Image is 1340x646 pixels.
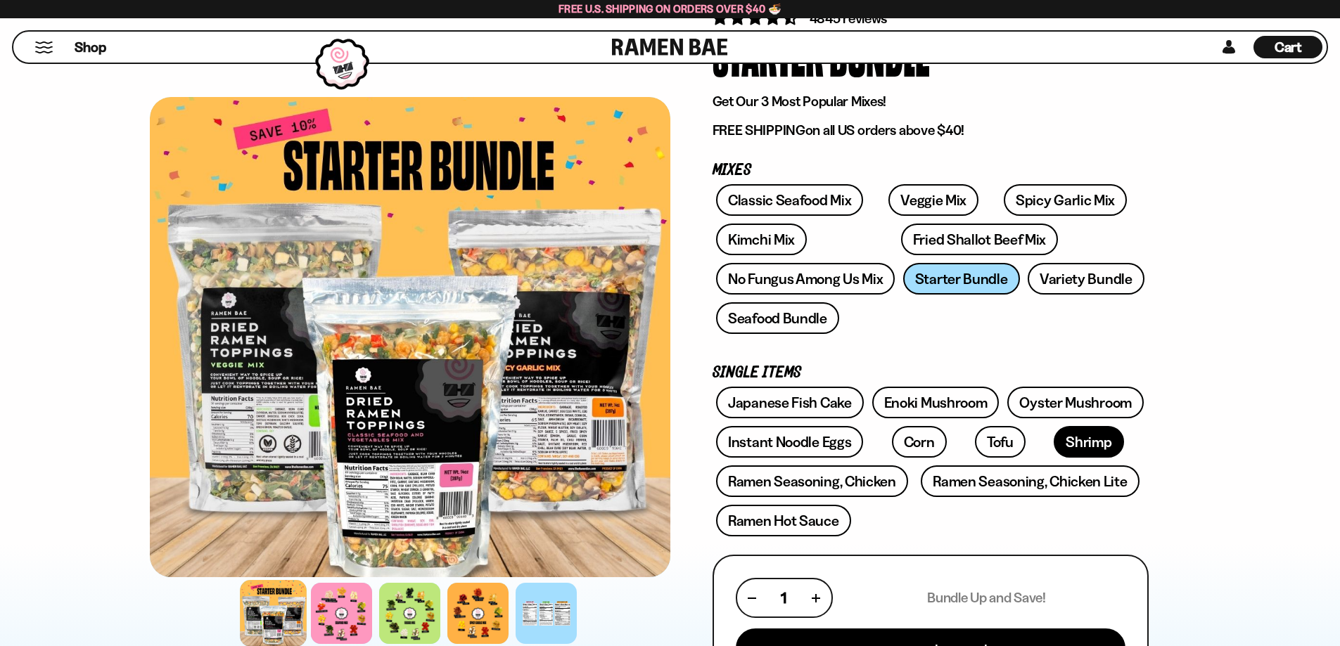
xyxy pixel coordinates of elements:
[1007,387,1144,418] a: Oyster Mushroom
[901,224,1058,255] a: Fried Shallot Beef Mix
[713,122,805,138] strong: FREE SHIPPING
[1004,184,1127,216] a: Spicy Garlic Mix
[888,184,978,216] a: Veggie Mix
[1028,263,1144,295] a: Variety Bundle
[1253,32,1322,63] div: Cart
[781,589,786,607] span: 1
[75,38,106,57] span: Shop
[559,2,781,15] span: Free U.S. Shipping on Orders over $40 🍜
[1275,39,1302,56] span: Cart
[716,263,895,295] a: No Fungus Among Us Mix
[872,387,1000,418] a: Enoki Mushroom
[921,465,1139,497] a: Ramen Seasoning, Chicken Lite
[716,302,839,334] a: Seafood Bundle
[975,426,1026,458] a: Tofu
[716,465,908,497] a: Ramen Seasoning, Chicken
[716,184,863,216] a: Classic Seafood Mix
[927,589,1046,607] p: Bundle Up and Save!
[829,28,930,81] div: Bundle
[713,366,1149,380] p: Single Items
[1054,426,1123,458] a: Shrimp
[713,164,1149,177] p: Mixes
[716,387,864,418] a: Japanese Fish Cake
[713,93,1149,110] p: Get Our 3 Most Popular Mixes!
[713,28,824,81] div: Starter
[716,505,851,536] a: Ramen Hot Sauce
[892,426,947,458] a: Corn
[34,41,53,53] button: Mobile Menu Trigger
[713,122,1149,139] p: on all US orders above $40!
[716,426,863,458] a: Instant Noodle Eggs
[716,224,807,255] a: Kimchi Mix
[75,36,106,58] a: Shop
